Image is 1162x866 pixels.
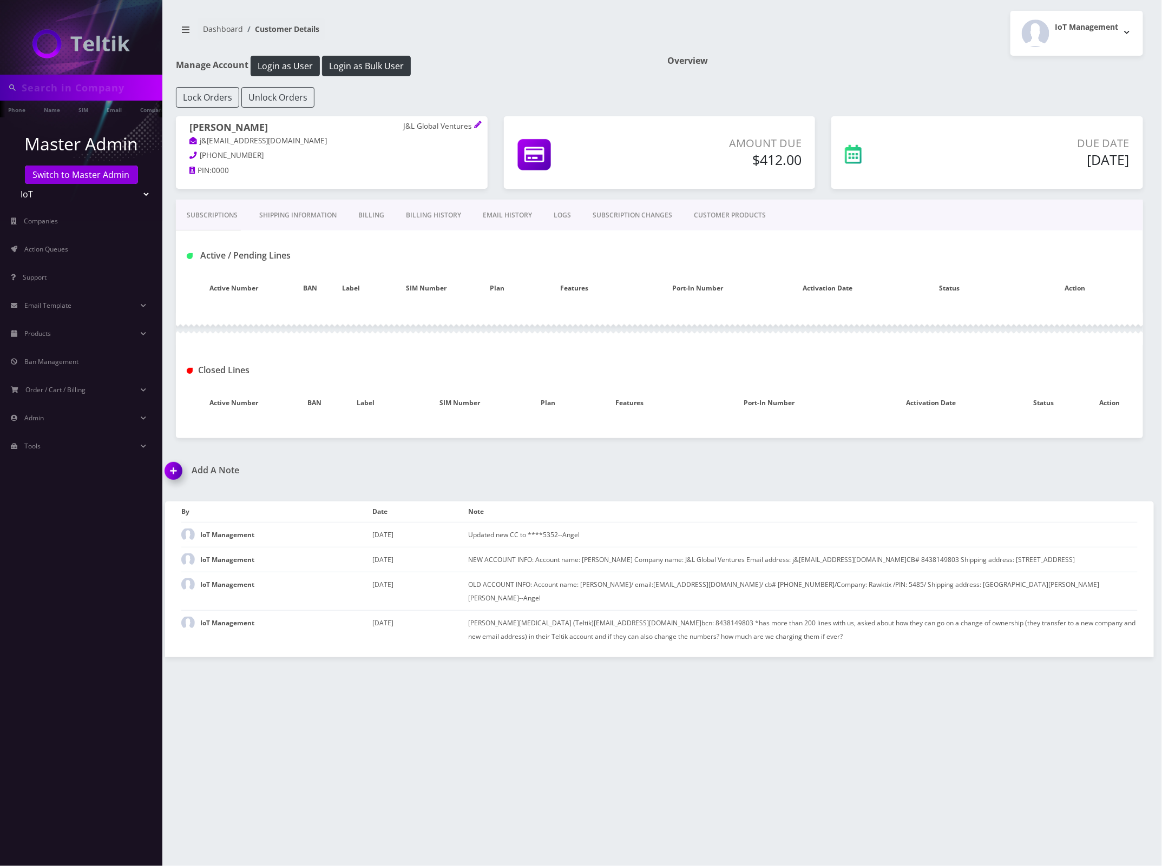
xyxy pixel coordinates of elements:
td: [DATE] [372,610,468,649]
td: Updated new CC to ****5352--Angel [468,522,1138,547]
a: Phone [3,101,31,117]
span: Companies [24,216,58,226]
td: OLD ACCOUNT INFO: Account name: [PERSON_NAME]/ email: [EMAIL_ADDRESS][DOMAIN_NAME] / cb# [PHONE_N... [468,572,1138,610]
a: Billing History [395,200,472,231]
span: Order / Cart / Billing [25,385,86,394]
span: 0000 [212,166,229,175]
a: Subscriptions [176,200,248,231]
td: NEW ACCOUNT INFO: Account name: [PERSON_NAME] Company name: J&L Global Ventures Email address: j&... [468,547,1138,572]
strong: IoT Management [200,618,254,627]
a: Switch to Master Admin [25,166,138,184]
th: Label [337,387,395,419]
h1: Manage Account [176,56,652,76]
span: Action Queues [24,244,68,254]
a: Add A Note [165,465,652,475]
th: Action [1077,387,1143,419]
th: SIM Number [395,387,525,419]
a: LOGS [543,200,582,231]
span: Email Template [24,301,71,310]
a: Login as User [248,59,322,71]
th: Active Number [176,273,292,304]
th: Features [572,387,687,419]
th: Port-In Number [688,387,851,419]
input: Search in Company [22,77,160,98]
a: SUBSCRIPTION CHANGES [582,200,683,231]
span: Ban Management [24,357,78,366]
a: Billing [347,200,395,231]
th: Activation Date [763,273,891,304]
a: CUSTOMER PRODUCTS [683,200,777,231]
span: Tools [24,441,41,451]
th: Note [468,501,1138,522]
a: Company [135,101,171,117]
td: [DATE] [372,572,468,610]
td: [DATE] [372,522,468,547]
th: BAN [292,273,328,304]
td: [DATE] [372,547,468,572]
span: Support [23,273,47,282]
a: j&[EMAIL_ADDRESS][DOMAIN_NAME] [189,136,327,147]
th: Date [372,501,468,522]
th: Features [516,273,632,304]
strong: IoT Management [200,530,254,539]
span: Admin [24,413,44,422]
a: SIM [73,101,94,117]
button: Lock Orders [176,87,239,108]
th: Label [328,273,374,304]
h1: Closed Lines [187,365,491,375]
h5: [DATE] [946,151,1130,168]
th: Status [1011,387,1077,419]
h5: $412.00 [642,151,802,168]
button: Login as User [251,56,320,76]
span: Products [24,329,51,338]
h1: [PERSON_NAME] [189,122,474,135]
th: Action [1008,273,1143,304]
nav: breadcrumb [176,18,652,49]
button: Login as Bulk User [322,56,411,76]
th: Plan [478,273,516,304]
li: Customer Details [243,23,319,35]
img: Active / Pending Lines [187,253,193,259]
p: Due Date [946,135,1130,151]
h1: Overview [668,56,1144,66]
td: [PERSON_NAME][MEDICAL_DATA] (Teltik) [EMAIL_ADDRESS][DOMAIN_NAME] bcn: 8438149803 *has more than ... [468,610,1138,649]
img: Closed Lines [187,368,193,374]
th: SIM Number [374,273,478,304]
a: Name [38,101,65,117]
strong: IoT Management [200,555,254,564]
a: Login as Bulk User [322,59,411,71]
img: IoT [32,29,130,58]
a: PIN: [189,166,212,176]
button: IoT Management [1010,11,1143,56]
a: Shipping Information [248,200,347,231]
h1: Active / Pending Lines [187,250,491,261]
th: BAN [292,387,337,419]
th: Status [891,273,1007,304]
th: Activation Date [851,387,1011,419]
a: Dashboard [203,24,243,34]
h2: IoT Management [1055,23,1118,32]
th: By [181,501,372,522]
p: Amount Due [642,135,802,151]
th: Port-In Number [632,273,763,304]
a: Email [101,101,127,117]
th: Plan [525,387,572,419]
th: Active Number [176,387,292,419]
button: Unlock Orders [241,87,314,108]
p: J&L Global Ventures [404,122,474,131]
strong: IoT Management [200,580,254,589]
a: EMAIL HISTORY [472,200,543,231]
span: [PHONE_NUMBER] [200,150,264,160]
